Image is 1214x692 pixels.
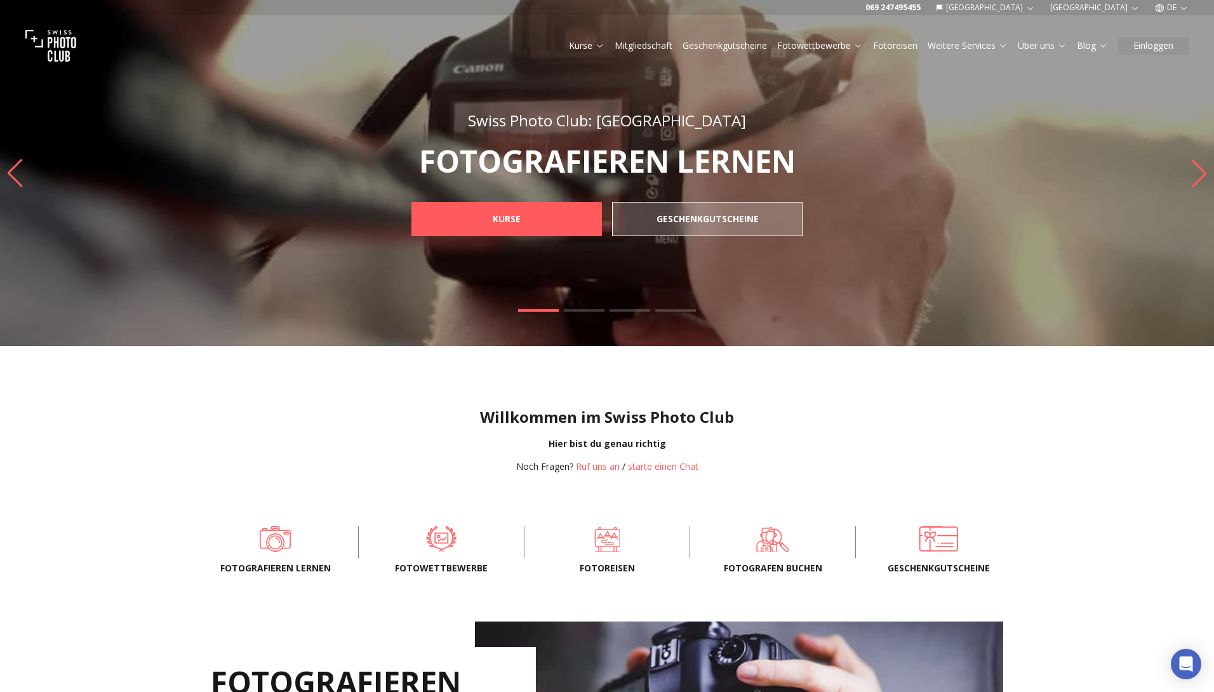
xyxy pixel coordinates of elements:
div: / [516,460,698,473]
span: Fotoreisen [545,562,669,575]
button: Fotoreisen [868,37,923,55]
button: Weitere Services [923,37,1013,55]
h1: Willkommen im Swiss Photo Club [10,407,1204,427]
a: 069 247495455 [865,3,921,13]
a: Fotoreisen [873,39,917,52]
span: Fotografieren lernen [213,562,338,575]
a: Blog [1077,39,1108,52]
span: Geschenkgutscheine [876,562,1001,575]
a: Fotowettbewerbe [777,39,863,52]
p: FOTOGRAFIEREN LERNEN [384,146,830,176]
div: Open Intercom Messenger [1171,649,1201,679]
span: Noch Fragen? [516,460,573,472]
a: Geschenkgutscheine [876,526,1001,552]
button: Kurse [564,37,610,55]
span: FOTOGRAFEN BUCHEN [710,562,835,575]
a: FOTOGRAFEN BUCHEN [710,526,835,552]
span: Swiss Photo Club: [GEOGRAPHIC_DATA] [468,110,746,131]
a: Mitgliedschaft [615,39,672,52]
button: Geschenkgutscheine [677,37,772,55]
a: GESCHENKGUTSCHEINE [612,202,803,236]
b: KURSE [493,213,521,225]
a: Geschenkgutscheine [683,39,767,52]
a: Fotowettbewerbe [379,526,504,552]
button: starte einen Chat [628,460,698,473]
a: Fotografieren lernen [213,526,338,552]
img: Swiss photo club [25,20,76,71]
a: KURSE [411,202,602,236]
a: Fotoreisen [545,526,669,552]
button: Blog [1072,37,1113,55]
span: Fotowettbewerbe [379,562,504,575]
a: Kurse [569,39,604,52]
a: Ruf uns an [576,460,620,472]
b: GESCHENKGUTSCHEINE [657,213,759,225]
button: Fotowettbewerbe [772,37,868,55]
button: Einloggen [1118,37,1189,55]
a: Weitere Services [928,39,1008,52]
div: Hier bist du genau richtig [10,437,1204,450]
button: Mitgliedschaft [610,37,677,55]
a: Über uns [1018,39,1067,52]
button: Über uns [1013,37,1072,55]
